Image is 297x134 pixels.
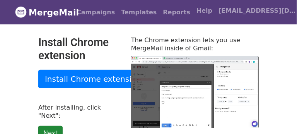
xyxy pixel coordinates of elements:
iframe: Chat Widget [258,97,297,134]
p: The Chrome extension lets you use MergeMail inside of Gmail: [131,36,259,52]
a: MergeMail [15,4,67,21]
a: Templates [118,5,160,20]
img: MergeMail logo [15,6,27,18]
a: Campaigns [73,5,118,20]
span: [EMAIL_ADDRESS][DOMAIN_NAME] [218,6,296,15]
div: Kontrollprogram for chat [258,97,297,134]
p: After installing, click "Next": [38,103,119,120]
a: Reports [160,5,194,20]
h2: Install Chrome extension [38,36,119,62]
a: Install Chrome extension [38,70,148,88]
a: Help [193,3,215,19]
